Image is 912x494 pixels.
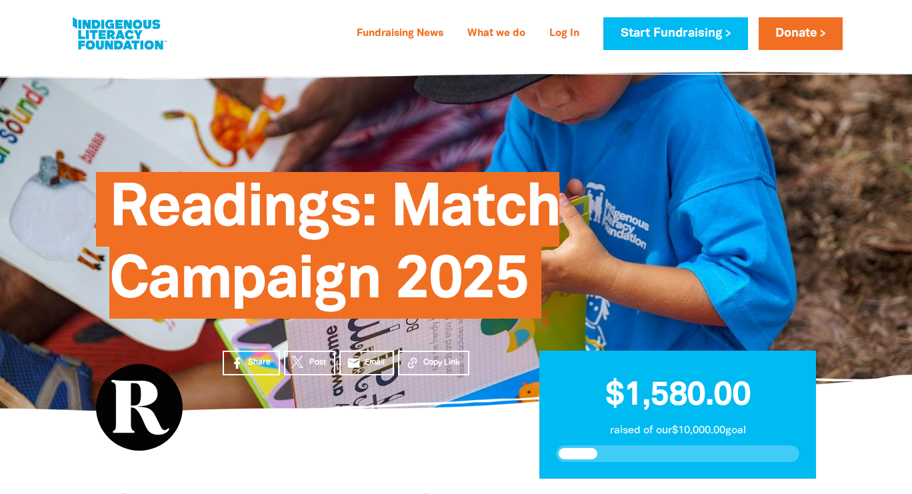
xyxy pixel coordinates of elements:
span: Share [248,357,271,369]
a: Log In [541,23,587,45]
span: Email [365,357,385,369]
span: Readings: Match Campaign 2025 [109,182,559,319]
a: What we do [459,23,533,45]
a: Donate [759,17,843,50]
a: Fundraising News [349,23,451,45]
i: email [347,356,361,370]
a: emailEmail [339,351,394,375]
span: Copy Link [423,357,460,369]
p: raised of our $10,000.00 goal [556,423,799,439]
button: Copy Link [398,351,469,375]
a: Post [284,351,335,375]
span: Post [309,357,326,369]
span: $1,580.00 [605,381,751,411]
a: Share [223,351,280,375]
a: Start Fundraising [603,17,747,50]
